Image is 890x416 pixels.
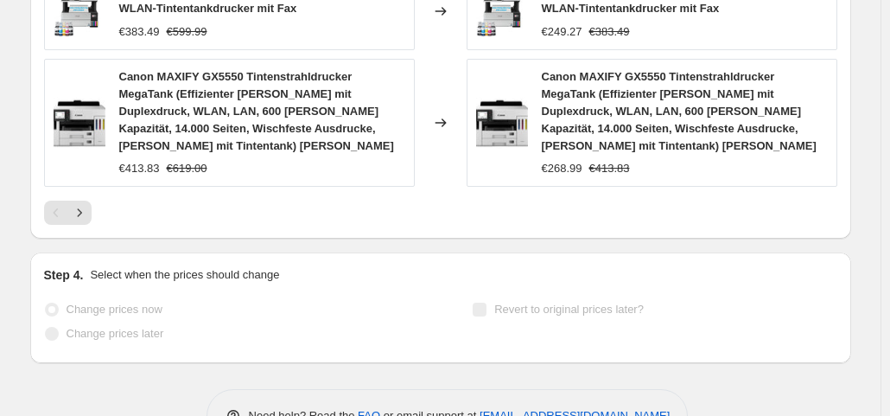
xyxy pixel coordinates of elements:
h2: Step 4. [44,266,84,284]
strike: €599.99 [167,23,207,41]
div: €249.27 [542,23,582,41]
div: €413.83 [119,160,160,177]
strike: €413.83 [589,160,630,177]
div: €268.99 [542,160,582,177]
strike: €619.00 [167,160,207,177]
strike: €383.49 [589,23,630,41]
button: Next [67,201,92,225]
span: Canon MAXIFY GX5550 Tintenstrahldrucker MegaTank (Effizienter [PERSON_NAME] mit Duplexdruck, WLAN... [542,70,817,152]
nav: Pagination [44,201,92,225]
div: €383.49 [119,23,160,41]
span: Canon MAXIFY GX5550 Tintenstrahldrucker MegaTank (Effizienter [PERSON_NAME] mit Duplexdruck, WLAN... [119,70,394,152]
span: Change prices later [67,327,164,340]
img: 612bmu3qgrL_80x.jpg [54,97,105,149]
img: 612bmu3qgrL_80x.jpg [476,97,528,149]
p: Select when the prices should change [90,266,279,284]
span: Change prices now [67,303,162,316]
span: Revert to original prices later? [494,303,644,316]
